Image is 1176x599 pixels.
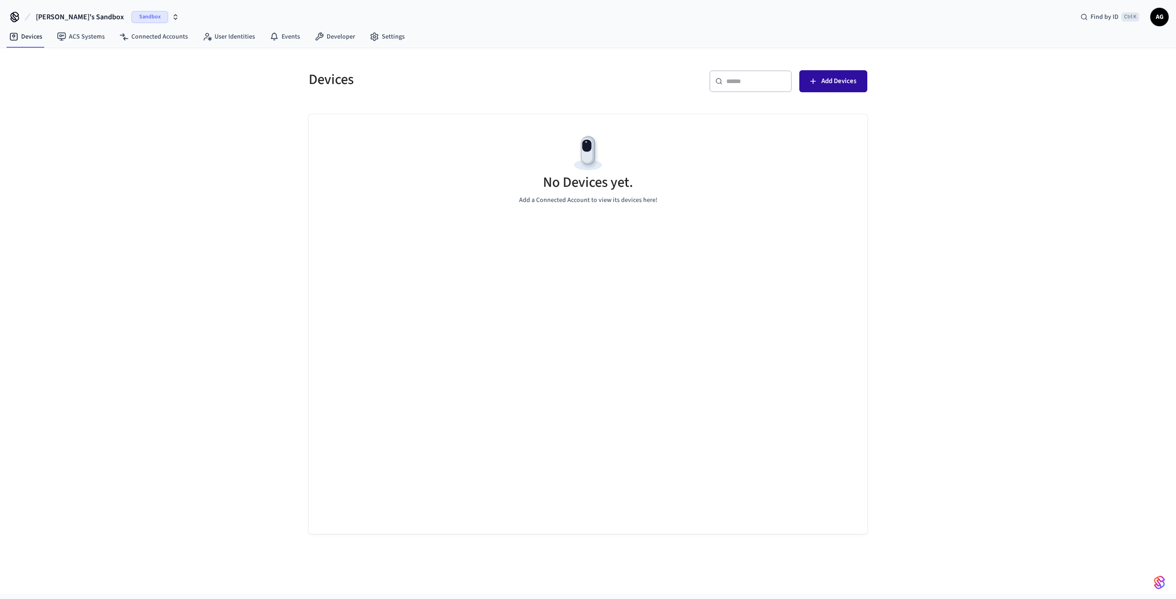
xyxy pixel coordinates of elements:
span: Sandbox [131,11,168,23]
img: SeamLogoGradient.69752ec5.svg [1154,575,1165,590]
span: Find by ID [1091,12,1119,22]
a: Settings [362,28,412,45]
span: [PERSON_NAME]'s Sandbox [36,11,124,22]
h5: Devices [309,70,582,89]
a: Developer [307,28,362,45]
a: Events [262,28,307,45]
span: AG [1151,9,1168,25]
a: Devices [2,28,50,45]
div: Find by IDCtrl K [1073,9,1147,25]
a: ACS Systems [50,28,112,45]
a: User Identities [195,28,262,45]
img: Devices Empty State [567,133,609,174]
button: AG [1150,8,1169,26]
p: Add a Connected Account to view its devices here! [519,196,657,205]
h5: No Devices yet. [543,173,633,192]
span: Ctrl K [1121,12,1139,22]
button: Add Devices [799,70,867,92]
span: Add Devices [821,75,856,87]
a: Connected Accounts [112,28,195,45]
